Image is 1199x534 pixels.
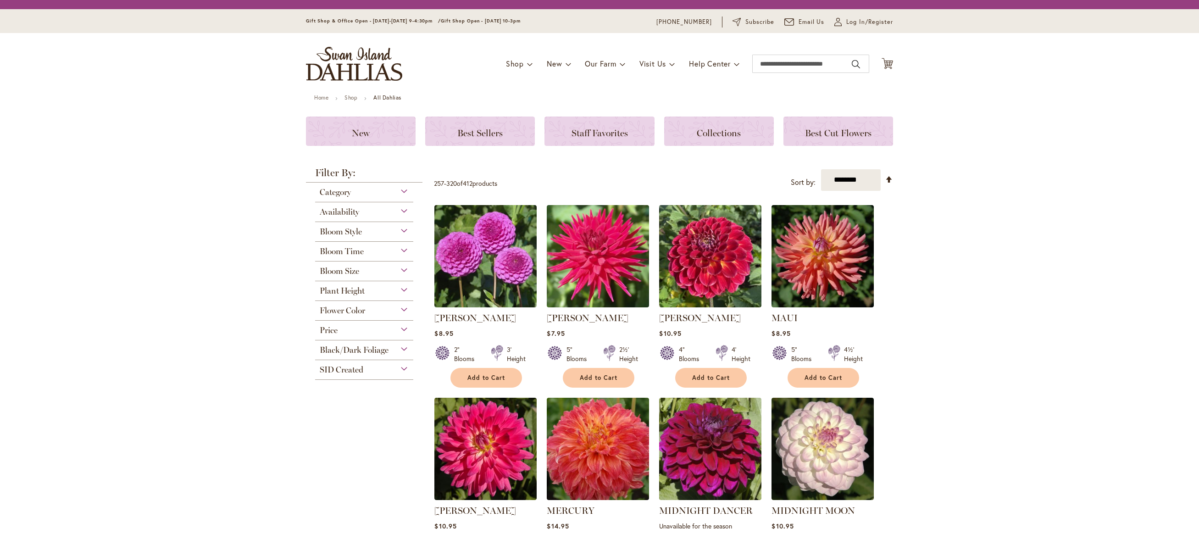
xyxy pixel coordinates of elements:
span: $7.95 [547,329,565,338]
span: Collections [697,128,741,139]
div: 3' Height [507,345,526,363]
span: Gift Shop & Office Open - [DATE]-[DATE] 9-4:30pm / [306,18,441,24]
button: Add to Cart [675,368,747,388]
label: Sort by: [791,174,816,191]
a: Home [314,94,328,101]
span: Subscribe [745,17,774,27]
span: Add to Cart [580,374,617,382]
span: New [547,59,562,68]
span: Gift Shop Open - [DATE] 10-3pm [441,18,521,24]
div: 4" Blooms [679,345,705,363]
a: New [306,117,416,146]
a: Mercury [547,493,649,502]
span: Staff Favorites [572,128,628,139]
span: 257 [434,179,444,188]
span: Flower Color [320,306,365,316]
span: Best Cut Flowers [805,128,871,139]
a: Midnight Dancer [659,493,761,502]
a: [PERSON_NAME] [547,312,628,323]
span: $10.95 [772,522,794,530]
span: New [352,128,370,139]
a: MAUI [772,312,798,323]
span: Plant Height [320,286,365,296]
button: Search [852,57,860,72]
span: $10.95 [434,522,456,530]
a: Best Cut Flowers [783,117,893,146]
img: MARY MUNNS [434,205,537,307]
span: Availability [320,207,359,217]
a: [PERSON_NAME] [659,312,741,323]
span: Black/Dark Foliage [320,345,389,355]
a: store logo [306,47,402,81]
p: Unavailable for the season [659,522,761,530]
span: $14.95 [547,522,569,530]
span: Bloom Size [320,266,359,276]
span: $10.95 [659,329,681,338]
span: Bloom Style [320,227,362,237]
strong: All Dahlias [373,94,401,101]
span: Email Us [799,17,825,27]
div: 5" Blooms [566,345,592,363]
button: Add to Cart [788,368,859,388]
a: Collections [664,117,774,146]
img: MAUI [772,205,874,307]
span: Log In/Register [846,17,893,27]
img: MELISSA M [434,398,537,500]
div: 2½' Height [619,345,638,363]
button: Add to Cart [563,368,634,388]
span: $8.95 [772,329,790,338]
img: MATILDA HUSTON [547,205,649,307]
a: MAUI [772,300,874,309]
img: Midnight Dancer [659,398,761,500]
a: MERCURY [547,505,594,516]
a: Shop [344,94,357,101]
img: Matty Boo [659,205,761,307]
a: Log In/Register [834,17,893,27]
a: MIDNIGHT DANCER [659,505,753,516]
span: SID Created [320,365,363,375]
a: Best Sellers [425,117,535,146]
a: Subscribe [733,17,774,27]
span: $8.95 [434,329,453,338]
a: MIDNIGHT MOON [772,493,874,502]
img: Mercury [547,398,649,500]
a: Email Us [784,17,825,27]
span: Shop [506,59,524,68]
a: Staff Favorites [544,117,654,146]
span: Our Farm [585,59,616,68]
span: 320 [446,179,457,188]
span: Bloom Time [320,246,364,256]
a: [PERSON_NAME] [434,312,516,323]
span: Add to Cart [692,374,730,382]
a: [PHONE_NUMBER] [656,17,712,27]
strong: Filter By: [306,168,422,183]
a: MELISSA M [434,493,537,502]
span: Price [320,325,338,335]
a: MIDNIGHT MOON [772,505,855,516]
span: Add to Cart [467,374,505,382]
span: Help Center [689,59,731,68]
button: Add to Cart [450,368,522,388]
div: 5" Blooms [791,345,817,363]
span: Visit Us [639,59,666,68]
a: MATILDA HUSTON [547,300,649,309]
a: [PERSON_NAME] [434,505,516,516]
img: MIDNIGHT MOON [772,398,874,500]
div: 4½' Height [844,345,863,363]
span: Add to Cart [805,374,842,382]
div: 4' Height [732,345,750,363]
div: 2" Blooms [454,345,480,363]
span: Category [320,187,351,197]
a: MARY MUNNS [434,300,537,309]
span: Best Sellers [457,128,503,139]
a: Matty Boo [659,300,761,309]
p: - of products [434,176,497,191]
span: 412 [463,179,472,188]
